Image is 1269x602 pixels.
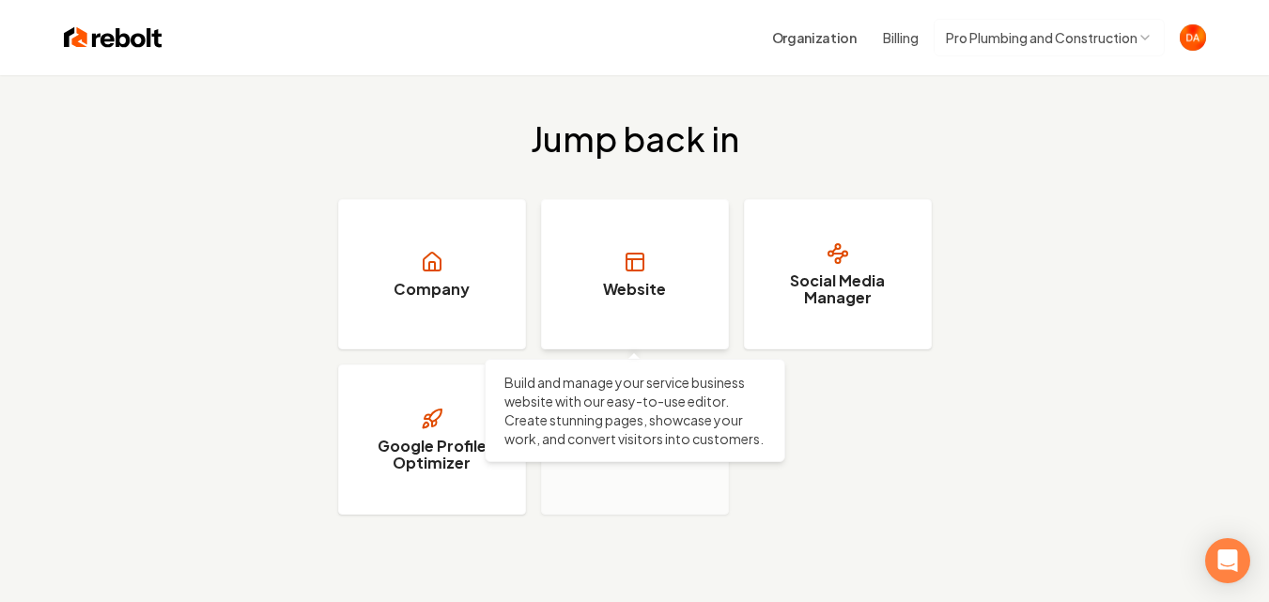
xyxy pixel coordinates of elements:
button: Open user button [1180,24,1206,51]
a: Social Media Manager [744,199,932,349]
h3: Social Media Manager [767,272,908,307]
h3: Google Profile Optimizer [362,438,503,472]
a: Google Profile Optimizer [338,364,526,515]
div: Open Intercom Messenger [1205,538,1250,583]
a: Website [541,199,729,349]
h3: Offsite SEO [590,446,679,463]
img: Rebolt Logo [64,24,162,51]
h3: Website [603,281,666,298]
h2: Jump back in [531,120,739,158]
button: Organization [761,21,868,54]
button: Billing [883,30,919,45]
a: Company [338,199,526,349]
h3: Company [394,281,470,298]
img: Dakota Andekin [1180,24,1206,51]
p: Build and manage your service business website with our easy-to-use editor. Create stunning pages... [504,373,766,448]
